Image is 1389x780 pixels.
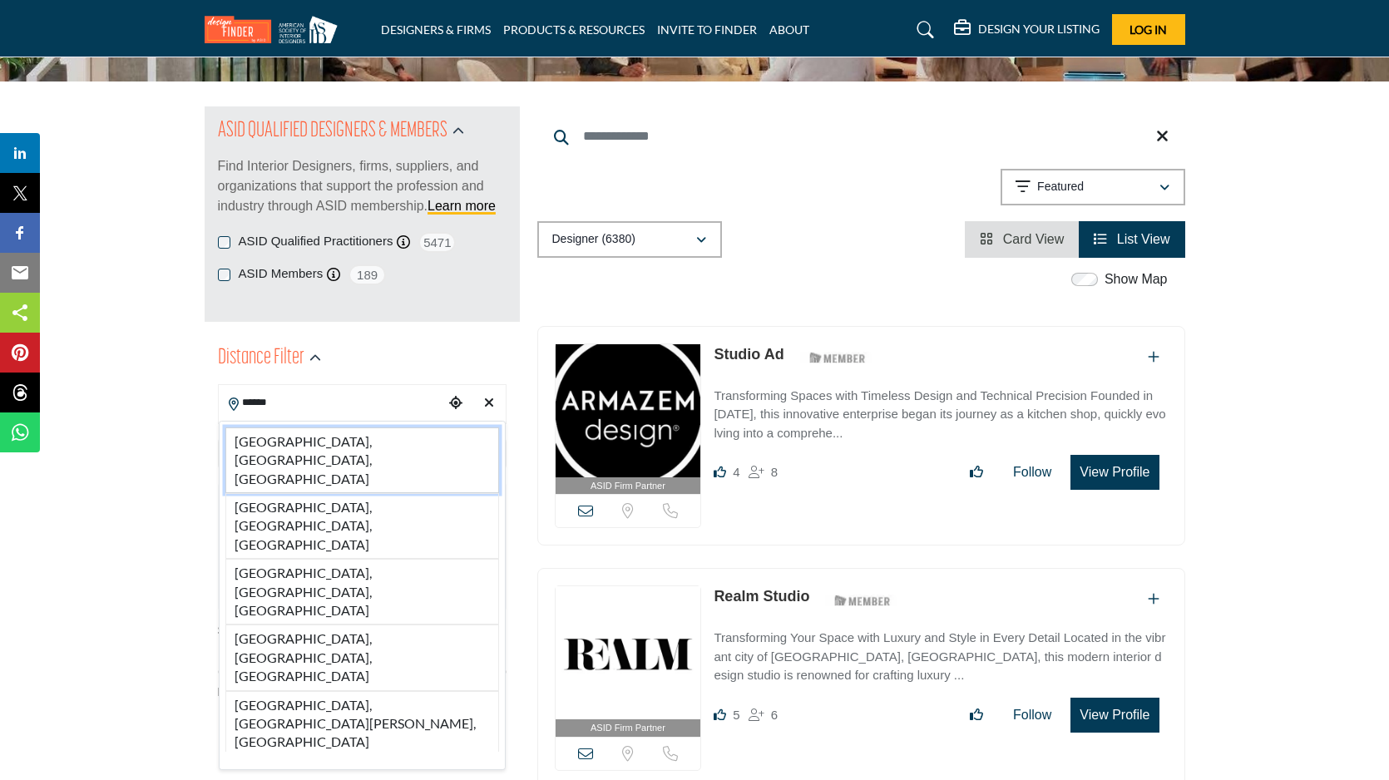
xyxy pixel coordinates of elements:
a: ASID Firm Partner [556,586,701,737]
div: Followers [749,462,778,482]
img: ASID Members Badge Icon [825,590,900,610]
li: [GEOGRAPHIC_DATA], [GEOGRAPHIC_DATA][PERSON_NAME], [GEOGRAPHIC_DATA] [225,691,499,752]
h5: DESIGN YOUR LISTING [978,22,1100,37]
h2: Distance Filter [218,343,304,373]
p: Transforming Your Space with Luxury and Style in Every Detail Located in the vibrant city of [GEO... [714,629,1167,685]
span: N/A [218,684,237,701]
img: Site Logo [205,16,346,43]
button: Like listing [959,699,994,732]
div: DESIGN YOUR LISTING [954,20,1100,40]
a: Transforming Your Space with Luxury and Style in Every Detail Located in the vibrant city of [GEO... [714,619,1167,685]
button: Follow [1002,456,1062,489]
a: Learn more [428,199,496,213]
button: Designer (6380) [537,221,722,258]
h2: ASID QUALIFIED DESIGNERS & MEMBERS [218,116,447,146]
li: List View [1079,221,1184,258]
p: Featured [1037,179,1084,195]
input: Search Keyword [537,116,1185,156]
span: 5 [733,708,739,722]
label: Show Map [1105,269,1168,289]
span: ASID Firm Partner [591,721,665,735]
span: Log In [1129,22,1167,37]
i: Likes [714,466,726,478]
div: Followers [749,705,778,725]
label: ASID Qualified Practitioners [239,232,393,251]
p: Transforming Spaces with Timeless Design and Technical Precision Founded in [DATE], this innovati... [714,387,1167,443]
div: Search Location [219,421,506,770]
input: Search Location [219,387,443,419]
p: Studio Ad [714,343,783,366]
li: Card View [965,221,1079,258]
a: ASID Firm Partner [556,344,701,495]
p: Designer (6380) [552,231,635,248]
a: PRODUCTS & RESOURCES [503,22,645,37]
a: INVITE TO FINDER [657,22,757,37]
span: List View [1117,232,1170,246]
a: Realm Studio [714,588,809,605]
img: Studio Ad [556,344,701,477]
a: DESIGNERS & FIRMS [381,22,491,37]
a: Search [901,17,945,43]
label: ASID Members [239,264,324,284]
button: Log In [1112,14,1185,45]
span: 6 [771,708,778,722]
li: [GEOGRAPHIC_DATA], [GEOGRAPHIC_DATA], [GEOGRAPHIC_DATA] [225,559,499,624]
a: Add To List [1148,592,1159,606]
input: ASID Members checkbox [218,269,230,281]
button: View Profile [1070,698,1159,733]
div: Search within: [218,622,507,639]
span: ASID Firm Partner [591,479,665,493]
li: [GEOGRAPHIC_DATA], [GEOGRAPHIC_DATA], [GEOGRAPHIC_DATA] [225,493,499,559]
div: Choose your current location [443,386,468,422]
span: 8 [771,465,778,479]
li: [GEOGRAPHIC_DATA], [GEOGRAPHIC_DATA], [GEOGRAPHIC_DATA] [225,624,499,690]
a: View Card [980,232,1064,246]
span: 4 [733,465,739,479]
i: Likes [714,708,726,721]
a: Studio Ad [714,346,783,363]
button: Featured [1001,169,1185,205]
button: View Profile [1070,455,1159,490]
span: 5471 [418,232,456,253]
span: Card View [1003,232,1065,246]
a: Add To List [1148,350,1159,364]
input: ASID Qualified Practitioners checkbox [218,236,230,249]
button: Follow [1002,699,1062,732]
li: [GEOGRAPHIC_DATA], [GEOGRAPHIC_DATA], [GEOGRAPHIC_DATA] [225,427,499,493]
button: Like listing [959,456,994,489]
p: Find Interior Designers, firms, suppliers, and organizations that support the profession and indu... [218,156,507,216]
span: 189 [348,264,386,285]
img: ASID Members Badge Icon [800,348,875,368]
a: ABOUT [769,22,809,37]
a: View List [1094,232,1169,246]
a: Transforming Spaces with Timeless Design and Technical Precision Founded in [DATE], this innovati... [714,377,1167,443]
div: Clear search location [477,386,502,422]
p: Realm Studio [714,585,809,608]
a: Collapse ▲ [218,725,507,742]
img: Realm Studio [556,586,701,719]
